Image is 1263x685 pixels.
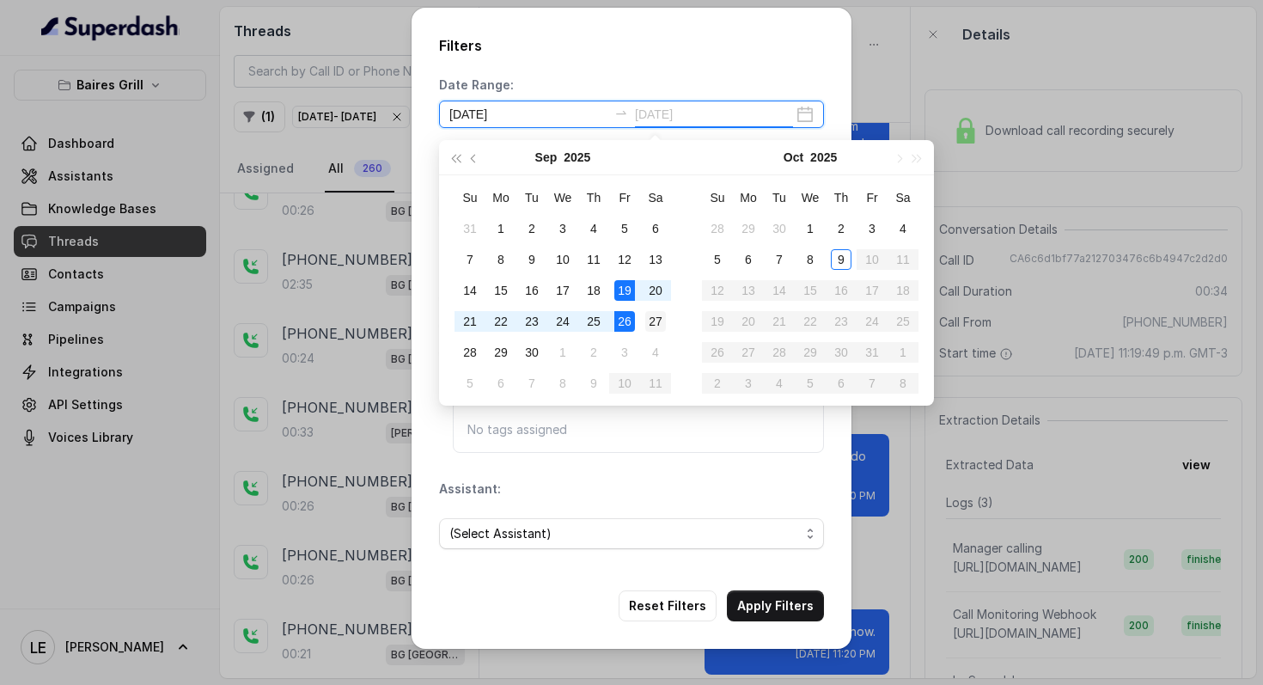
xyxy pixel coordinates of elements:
[583,311,604,332] div: 25
[485,213,516,244] td: 2025-09-01
[552,373,573,394] div: 8
[614,106,628,119] span: swap-right
[439,518,824,549] button: (Select Assistant)
[707,249,728,270] div: 5
[857,182,888,213] th: Fr
[764,244,795,275] td: 2025-10-07
[702,244,733,275] td: 2025-10-05
[460,218,480,239] div: 31
[831,218,851,239] div: 2
[578,182,609,213] th: Th
[455,244,485,275] td: 2025-09-07
[460,311,480,332] div: 21
[449,105,607,124] input: Start date
[522,249,542,270] div: 9
[769,249,790,270] div: 7
[491,280,511,301] div: 15
[733,244,764,275] td: 2025-10-06
[640,213,671,244] td: 2025-09-06
[857,213,888,244] td: 2025-10-03
[460,249,480,270] div: 7
[583,373,604,394] div: 9
[547,368,578,399] td: 2025-10-08
[645,311,666,332] div: 27
[578,306,609,337] td: 2025-09-25
[460,373,480,394] div: 5
[455,182,485,213] th: Su
[800,218,821,239] div: 1
[491,249,511,270] div: 8
[467,421,809,438] p: No tags assigned
[491,311,511,332] div: 22
[455,213,485,244] td: 2025-08-31
[635,105,793,124] input: End date
[516,244,547,275] td: 2025-09-09
[640,337,671,368] td: 2025-10-04
[578,368,609,399] td: 2025-10-09
[439,480,501,498] p: Assistant:
[516,275,547,306] td: 2025-09-16
[645,280,666,301] div: 20
[738,249,759,270] div: 6
[455,275,485,306] td: 2025-09-14
[552,249,573,270] div: 10
[547,244,578,275] td: 2025-09-10
[522,280,542,301] div: 16
[583,249,604,270] div: 11
[578,337,609,368] td: 2025-10-02
[516,213,547,244] td: 2025-09-02
[455,306,485,337] td: 2025-09-21
[485,182,516,213] th: Mo
[485,275,516,306] td: 2025-09-15
[485,244,516,275] td: 2025-09-08
[583,218,604,239] div: 4
[455,368,485,399] td: 2025-10-05
[522,373,542,394] div: 7
[707,218,728,239] div: 28
[552,218,573,239] div: 3
[547,337,578,368] td: 2025-10-01
[614,280,635,301] div: 19
[455,337,485,368] td: 2025-09-28
[645,342,666,363] div: 4
[645,218,666,239] div: 6
[640,306,671,337] td: 2025-09-27
[516,306,547,337] td: 2025-09-23
[614,218,635,239] div: 5
[552,280,573,301] div: 17
[547,213,578,244] td: 2025-09-03
[578,244,609,275] td: 2025-09-11
[547,182,578,213] th: We
[583,342,604,363] div: 2
[795,182,826,213] th: We
[640,275,671,306] td: 2025-09-20
[614,249,635,270] div: 12
[439,35,824,56] h2: Filters
[491,373,511,394] div: 6
[733,213,764,244] td: 2025-09-29
[826,244,857,275] td: 2025-10-09
[485,306,516,337] td: 2025-09-22
[640,182,671,213] th: Sa
[583,280,604,301] div: 18
[578,275,609,306] td: 2025-09-18
[888,182,918,213] th: Sa
[769,218,790,239] div: 30
[831,249,851,270] div: 9
[609,306,640,337] td: 2025-09-26
[609,275,640,306] td: 2025-09-19
[810,140,837,174] button: 2025
[800,249,821,270] div: 8
[727,590,824,621] button: Apply Filters
[764,213,795,244] td: 2025-09-30
[609,182,640,213] th: Fr
[640,244,671,275] td: 2025-09-13
[460,342,480,363] div: 28
[485,337,516,368] td: 2025-09-29
[738,218,759,239] div: 29
[547,275,578,306] td: 2025-09-17
[614,311,635,332] div: 26
[516,182,547,213] th: Tu
[862,218,882,239] div: 3
[547,306,578,337] td: 2025-09-24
